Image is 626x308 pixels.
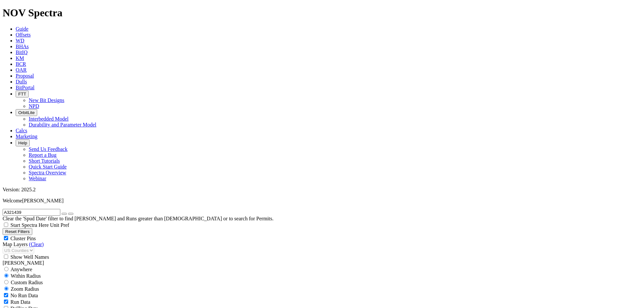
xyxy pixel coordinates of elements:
[10,299,30,305] span: Run Data
[3,228,32,235] button: Reset Filters
[10,236,36,241] span: Cluster Pins
[4,223,8,227] input: Start Spectra Here
[3,209,60,216] input: Search
[3,216,274,221] span: Clear the 'Spud Date' filter to find [PERSON_NAME] and Runs greater than [DEMOGRAPHIC_DATA] or to...
[16,73,34,79] a: Proposal
[18,110,35,115] span: OrbitLite
[16,91,29,97] button: FTT
[16,55,24,61] a: KM
[29,164,67,169] a: Quick Start Guide
[16,26,28,32] a: Guide
[3,242,28,247] span: Map Layers
[11,273,41,279] span: Within Radius
[16,67,27,73] a: OAR
[3,198,623,204] p: Welcome
[10,267,32,272] span: Anywhere
[16,32,31,37] a: Offsets
[22,198,64,203] span: [PERSON_NAME]
[16,44,29,49] a: BHAs
[29,97,64,103] a: New Bit Designs
[18,140,27,145] span: Help
[16,38,24,43] a: WD
[3,260,623,266] div: [PERSON_NAME]
[29,103,39,109] a: NPD
[10,293,38,298] span: No Run Data
[10,222,49,228] span: Start Spectra Here
[16,79,27,84] a: Dulls
[11,286,39,292] span: Zoom Radius
[3,7,623,19] h1: NOV Spectra
[29,170,66,175] a: Spectra Overview
[29,122,97,127] a: Durability and Parameter Model
[16,61,26,67] a: BCR
[29,146,67,152] a: Send Us Feedback
[16,128,27,133] a: Calcs
[16,50,27,55] a: BitIQ
[29,242,44,247] a: (Clear)
[16,134,37,139] a: Marketing
[29,158,60,164] a: Short Tutorials
[29,152,56,158] a: Report a Bug
[11,280,43,285] span: Custom Radius
[50,222,69,228] span: Unit Pref
[16,139,30,146] button: Help
[16,85,35,90] a: BitPortal
[29,176,46,181] a: Webinar
[16,109,37,116] button: OrbitLite
[29,116,68,122] a: Interbedded Model
[10,254,49,260] span: Show Well Names
[18,92,26,96] span: FTT
[3,187,623,193] div: Version: 2025.2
